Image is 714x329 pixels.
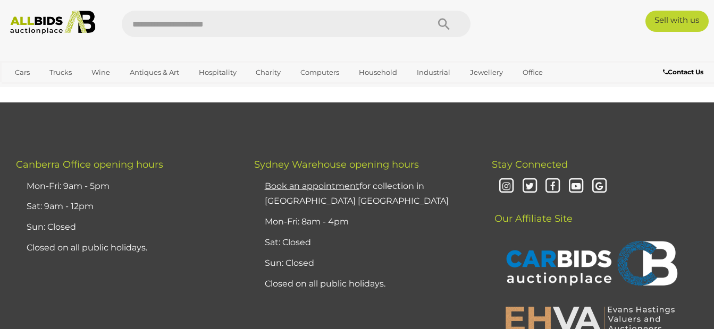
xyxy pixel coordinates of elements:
a: Household [352,64,404,81]
img: CARBIDS Auctionplace [500,230,681,300]
a: Trucks [43,64,79,81]
i: Instagram [497,177,516,196]
a: [GEOGRAPHIC_DATA] [49,81,139,99]
li: Mon-Fri: 8am - 4pm [262,212,466,232]
li: Sun: Closed [262,253,466,274]
span: Sydney Warehouse opening hours [254,159,419,170]
img: Allbids.com.au [5,11,100,34]
span: Stay Connected [492,159,568,170]
li: Closed on all public holidays. [262,274,466,295]
u: Book an appointment [265,181,359,191]
a: Contact Us [663,66,706,78]
a: Antiques & Art [123,64,186,81]
a: Industrial [410,64,457,81]
b: Contact Us [663,68,703,76]
a: Office [516,64,550,81]
a: Hospitality [192,64,243,81]
span: Canberra Office opening hours [16,159,163,170]
a: Sports [8,81,44,99]
li: Mon-Fri: 9am - 5pm [24,176,228,197]
i: Twitter [520,177,539,196]
a: Book an appointmentfor collection in [GEOGRAPHIC_DATA] [GEOGRAPHIC_DATA] [265,181,449,206]
li: Closed on all public holidays. [24,238,228,258]
i: Google [590,177,609,196]
a: Charity [249,64,288,81]
a: Wine [85,64,117,81]
li: Sun: Closed [24,217,228,238]
i: Youtube [567,177,585,196]
span: Our Affiliate Site [492,197,573,224]
li: Sat: 9am - 12pm [24,196,228,217]
a: Cars [8,64,37,81]
i: Facebook [544,177,562,196]
li: Sat: Closed [262,232,466,253]
a: Computers [293,64,346,81]
a: Jewellery [463,64,510,81]
button: Search [417,11,471,37]
a: Sell with us [645,11,709,32]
